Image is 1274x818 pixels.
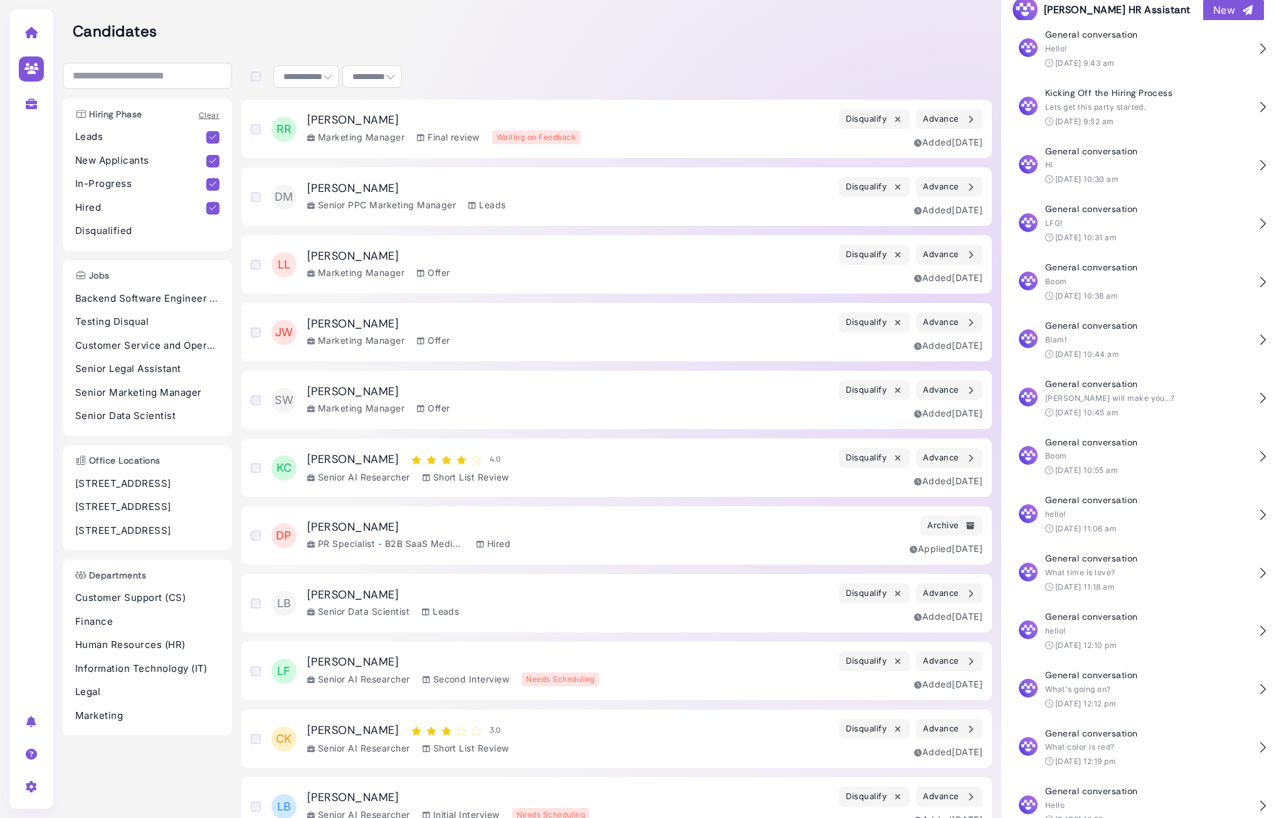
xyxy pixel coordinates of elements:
time: [DATE] 11:18 am [1055,582,1115,592]
button: General conversation [PERSON_NAME] will make you...? [DATE] 10:45 am [1011,369,1264,428]
time: Dec 11, 2024 [952,746,982,757]
span: JW [271,320,297,345]
span: DP [271,523,297,548]
h3: [PERSON_NAME] [307,182,506,196]
p: Senior Legal Assistant [75,362,219,376]
p: [STREET_ADDRESS] [75,524,219,538]
p: [STREET_ADDRESS] [75,477,219,491]
time: May 05, 2025 [952,137,982,147]
span: Boom [1045,277,1067,286]
div: Disqualify [846,248,903,262]
p: Leads [75,130,206,144]
span: LL [271,252,297,277]
h4: General conversation [1045,553,1252,564]
h3: Hiring Phase [69,109,149,120]
span: What time is love? [1045,568,1115,577]
div: Disqualify [846,181,903,194]
time: Dec 11, 2024 [952,679,982,689]
div: Advance [923,655,976,668]
p: Senior Marketing Manager [75,386,219,400]
button: Archive [920,516,982,536]
time: [DATE] 10:45 am [1055,408,1119,417]
time: [DATE] 12:10 pm [1055,640,1117,650]
div: Marketing Manager [307,401,404,415]
div: Disqualify [846,723,903,736]
h3: [PERSON_NAME] [307,114,581,127]
button: Advance [916,651,982,671]
h3: Jobs [69,270,116,281]
h4: General conversation [1045,321,1252,331]
div: Marketing Manager [307,266,404,279]
div: Added [914,677,982,691]
button: General conversation What's going on? [DATE] 12:12 pm [1011,661,1264,719]
h3: [PERSON_NAME] [307,521,510,534]
time: Dec 12, 2024 [952,204,982,215]
span: Hello! [1045,44,1067,53]
div: Added [914,203,982,216]
button: Advance [916,583,982,603]
div: Advance [923,181,976,194]
span: Hi [1045,160,1053,169]
div: Applied [910,542,982,555]
p: Legal [75,685,219,699]
time: [DATE] 12:12 pm [1055,699,1116,708]
span: LF [271,659,297,684]
h4: General conversation [1045,495,1252,506]
p: In-Progress [75,177,206,191]
span: Boom [1045,451,1067,460]
div: Second Interview [423,672,510,686]
button: Disqualify [839,109,910,129]
button: Advance [916,177,982,197]
button: General conversation Boom [DATE] 10:55 am [1011,428,1264,486]
time: [DATE] 9:52 am [1055,117,1114,126]
div: Short List Review [423,741,509,755]
h3: [PERSON_NAME] [307,317,450,331]
div: 4.0 [490,455,500,464]
div: Advance [923,113,976,126]
div: Added [914,610,982,623]
span: hello! [1045,509,1066,519]
h3: Office Locations [69,455,167,466]
button: Disqualify [839,583,910,603]
span: [PERSON_NAME] will make you...? [1045,393,1175,403]
button: Advance [916,448,982,468]
p: Customer Service and Operations Specialist [75,339,219,353]
h4: General conversation [1045,379,1252,390]
div: Senior AI Researcher [307,672,410,686]
button: Advance [916,380,982,400]
button: Disqualify [839,448,910,468]
div: Marketing Manager [307,334,404,347]
svg: star [438,452,453,467]
time: [DATE] 10:44 am [1055,349,1119,359]
p: Customer Support (CS) [75,591,219,605]
span: hello! [1045,626,1066,635]
span: Blam! [1045,335,1066,344]
div: Marketing Manager [307,130,404,144]
button: Advance [916,109,982,129]
h4: General conversation [1045,437,1252,448]
button: General conversation What time is love? [DATE] 11:18 am [1011,544,1264,602]
button: Disqualify [839,312,910,332]
h4: Kicking Off the Hiring Process [1045,88,1252,98]
div: Archive [927,519,976,533]
div: Senior PPC Marketing Manager [307,198,456,211]
svg: star [438,723,453,738]
div: Advance [923,384,976,397]
h4: General conversation [1045,612,1252,622]
h4: General conversation [1045,728,1252,739]
span: LB [271,591,297,616]
span: CK [271,726,297,752]
div: Disqualify [846,316,903,329]
div: Senior AI Researcher [307,470,410,484]
svg: star [453,452,468,467]
h3: [PERSON_NAME] [307,385,450,399]
time: May 05, 2025 [952,272,982,283]
p: Backend Software Engineer (Node.JS) [75,292,219,306]
button: General conversation hello! [DATE] 11:06 am [1011,486,1264,544]
div: Senior AI Researcher [307,741,410,755]
div: Added [914,271,982,284]
time: [DATE] 10:30 am [1055,174,1119,184]
span: DM [271,184,297,210]
p: Hired [75,201,206,215]
span: RR [271,117,297,142]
